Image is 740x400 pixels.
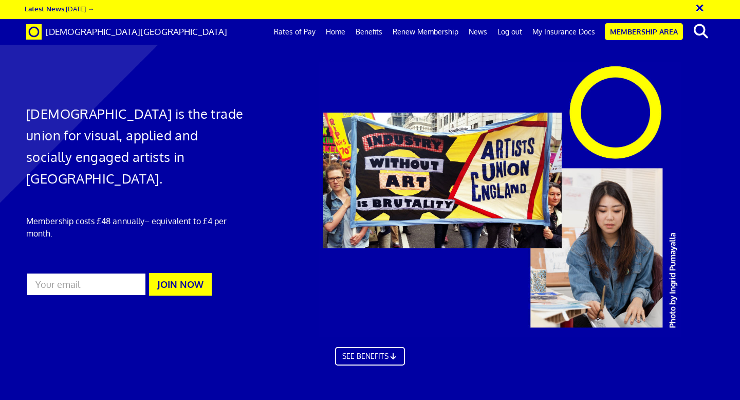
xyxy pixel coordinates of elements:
a: Renew Membership [387,19,464,45]
input: Your email [26,272,146,296]
span: [DEMOGRAPHIC_DATA][GEOGRAPHIC_DATA] [46,26,227,37]
p: Membership costs £48 annually – equivalent to £4 per month. [26,215,245,240]
a: Rates of Pay [269,19,321,45]
a: Membership Area [605,23,683,40]
button: search [685,21,716,42]
a: Latest News:[DATE] → [25,4,94,13]
a: News [464,19,492,45]
strong: Latest News: [25,4,66,13]
a: Log out [492,19,527,45]
a: SEE BENEFITS [335,347,405,366]
h1: [DEMOGRAPHIC_DATA] is the trade union for visual, applied and socially engaged artists in [GEOGRA... [26,103,245,189]
a: Benefits [350,19,387,45]
a: Brand [DEMOGRAPHIC_DATA][GEOGRAPHIC_DATA] [18,19,235,45]
a: My Insurance Docs [527,19,600,45]
a: Home [321,19,350,45]
button: JOIN NOW [149,273,212,296]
